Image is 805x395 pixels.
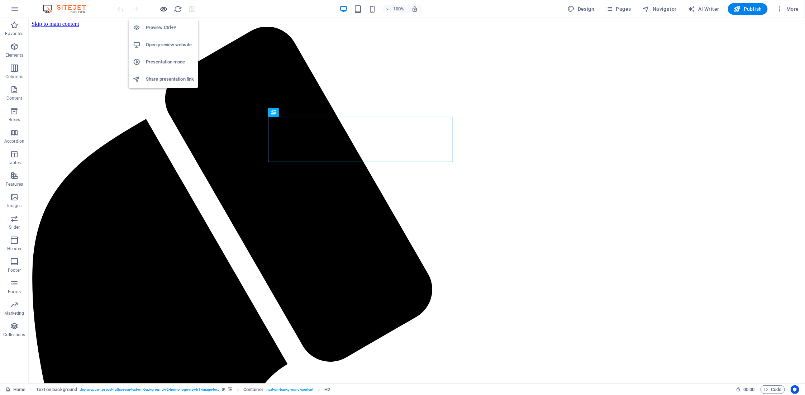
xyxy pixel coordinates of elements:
[5,31,23,37] p: Favorites
[6,181,23,187] p: Features
[8,267,21,273] p: Footer
[36,385,77,394] span: Click to select. Double-click to edit
[325,385,330,394] span: Click to select. Double-click to edit
[412,6,418,12] i: On resize automatically adjust zoom level to fit chosen device.
[6,95,22,101] p: Content
[736,385,755,394] h6: Session time
[174,5,182,13] i: Reload page
[228,387,232,391] i: This element contains a background
[8,289,21,295] p: Forms
[761,385,785,394] button: Code
[603,3,634,15] button: Pages
[7,203,22,209] p: Images
[3,3,51,9] a: Skip to main content
[7,246,22,252] p: Header
[266,385,314,394] span: . text-on-background-content
[8,160,21,166] p: Tables
[743,385,754,394] span: 00 00
[764,385,782,394] span: Code
[728,3,768,15] button: Publish
[146,58,194,66] h6: Presentation mode
[9,117,20,123] p: Boxes
[688,5,719,13] span: AI Writer
[41,5,95,13] img: Editor Logo
[606,5,631,13] span: Pages
[80,385,219,394] span: . bg-wrapper .preset-fullscreen-text-on-background-v2-home-logo-nav-h1-image-text
[640,3,680,15] button: Navigator
[5,74,23,80] p: Columns
[222,387,225,391] i: This element is a customizable preset
[748,387,749,392] span: :
[776,5,799,13] span: More
[4,138,24,144] p: Accordion
[5,52,24,58] p: Elements
[393,5,405,13] h6: 100%
[3,332,25,338] p: Collections
[174,5,182,13] button: reload
[4,310,24,316] p: Marketing
[791,385,799,394] button: Usercentrics
[382,5,408,13] button: 100%
[243,385,263,394] span: Click to select. Double-click to edit
[773,3,802,15] button: More
[565,3,597,15] div: Design (Ctrl+Alt+Y)
[6,385,25,394] a: Click to cancel selection. Double-click to open Pages
[9,224,20,230] p: Slider
[146,23,194,32] h6: Preview Ctrl+P
[36,385,330,394] nav: breadcrumb
[568,5,595,13] span: Design
[685,3,722,15] button: AI Writer
[146,75,194,84] h6: Share presentation link
[643,5,677,13] span: Navigator
[734,5,762,13] span: Publish
[565,3,597,15] button: Design
[146,41,194,49] h6: Open preview website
